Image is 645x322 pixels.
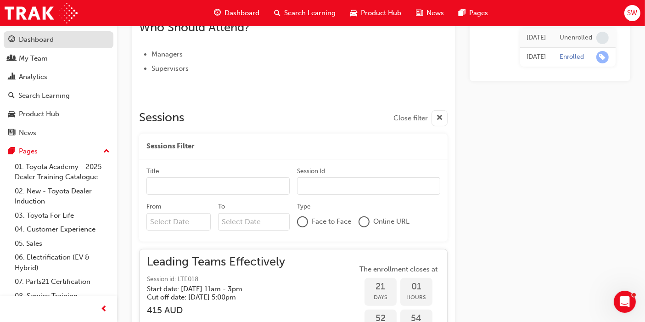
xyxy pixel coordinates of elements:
a: pages-iconPages [451,4,495,23]
a: guage-iconDashboard [207,4,267,23]
div: News [19,128,36,138]
input: To [218,213,290,231]
div: Mon Apr 07 2025 10:03:54 GMT+1000 (Australian Eastern Standard Time) [527,52,546,62]
div: Thu May 22 2025 15:52:50 GMT+1000 (Australian Eastern Standard Time) [527,33,546,43]
h3: 415 AUD [147,305,285,316]
div: Pages [19,146,38,157]
a: 08. Service Training [11,289,113,303]
a: car-iconProduct Hub [343,4,409,23]
a: 01. Toyota Academy - 2025 Dealer Training Catalogue [11,160,113,184]
a: Dashboard [4,31,113,48]
span: Search Learning [284,8,336,18]
span: cross-icon [436,113,443,124]
a: news-iconNews [409,4,451,23]
span: Sessions Filter [146,141,194,152]
img: Trak [5,3,78,23]
div: Unenrolled [560,34,593,42]
button: Pages [4,143,113,160]
span: car-icon [350,7,357,19]
input: Session Id [297,177,440,195]
span: people-icon [8,55,15,63]
span: Leading Teams Effectively [147,257,285,267]
div: Analytics [19,72,47,82]
div: From [146,202,161,211]
a: 04. Customer Experience [11,222,113,237]
div: Product Hub [19,109,59,119]
span: Close filter [393,113,428,124]
a: search-iconSearch Learning [267,4,343,23]
div: Dashboard [19,34,54,45]
a: 06. Electrification (EV & Hybrid) [11,250,113,275]
span: The enrollment closes at [357,264,440,275]
span: chart-icon [8,73,15,81]
input: Title [146,177,290,195]
button: DashboardMy TeamAnalyticsSearch LearningProduct HubNews [4,29,113,143]
span: Dashboard [224,8,259,18]
span: pages-icon [459,7,466,19]
span: SW [627,8,637,18]
div: Title [146,167,159,176]
span: guage-icon [8,36,15,44]
div: Type [297,202,311,211]
div: Session Id [297,167,325,176]
span: 01 [400,282,432,292]
span: Product Hub [361,8,401,18]
span: Hours [400,292,432,303]
span: pages-icon [8,147,15,156]
span: 21 [365,282,397,292]
a: 07. Parts21 Certification [11,275,113,289]
span: search-icon [274,7,280,19]
span: Online URL [373,216,409,227]
span: Face to Face [312,216,351,227]
span: prev-icon [101,304,108,315]
button: Close filter [393,110,448,126]
div: Search Learning [18,90,70,101]
h2: Sessions [139,110,184,126]
span: learningRecordVerb_NONE-icon [596,32,609,44]
a: Search Learning [4,87,113,104]
span: Supervisors [151,64,189,73]
h5: Cut off date: [DATE] 5:00pm [147,293,270,301]
span: Managers [151,50,183,58]
span: news-icon [416,7,423,19]
a: 03. Toyota For Life [11,209,113,223]
a: News [4,124,113,141]
button: SW [624,5,640,21]
span: car-icon [8,110,15,119]
span: Session id: LTE018 [147,274,285,285]
div: To [218,202,225,211]
span: Pages [469,8,488,18]
div: Enrolled [560,53,584,62]
iframe: Intercom live chat [614,291,636,313]
a: 02. New - Toyota Dealer Induction [11,184,113,209]
span: Who Should Attend? [139,20,250,34]
a: My Team [4,50,113,67]
input: From [146,213,211,231]
a: 05. Sales [11,237,113,251]
span: up-icon [103,146,110,158]
div: My Team [19,53,48,64]
span: news-icon [8,129,15,137]
h5: Start date: [DATE] 11am - 3pm [147,285,270,293]
span: learningRecordVerb_ENROLL-icon [596,51,609,63]
a: Analytics [4,68,113,85]
span: search-icon [8,92,15,100]
span: Days [365,292,397,303]
a: Product Hub [4,106,113,123]
span: News [426,8,444,18]
span: guage-icon [214,7,221,19]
